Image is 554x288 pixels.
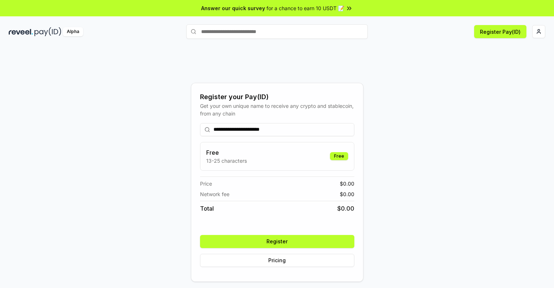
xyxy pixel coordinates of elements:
[63,27,83,36] div: Alpha
[340,180,354,187] span: $ 0.00
[206,157,247,165] p: 13-25 characters
[206,148,247,157] h3: Free
[200,102,354,117] div: Get your own unique name to receive any crypto and stablecoin, from any chain
[200,204,214,213] span: Total
[200,254,354,267] button: Pricing
[9,27,33,36] img: reveel_dark
[337,204,354,213] span: $ 0.00
[330,152,348,160] div: Free
[200,180,212,187] span: Price
[200,92,354,102] div: Register your Pay(ID)
[200,235,354,248] button: Register
[200,190,229,198] span: Network fee
[474,25,526,38] button: Register Pay(ID)
[266,4,344,12] span: for a chance to earn 10 USDT 📝
[340,190,354,198] span: $ 0.00
[201,4,265,12] span: Answer our quick survey
[34,27,61,36] img: pay_id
